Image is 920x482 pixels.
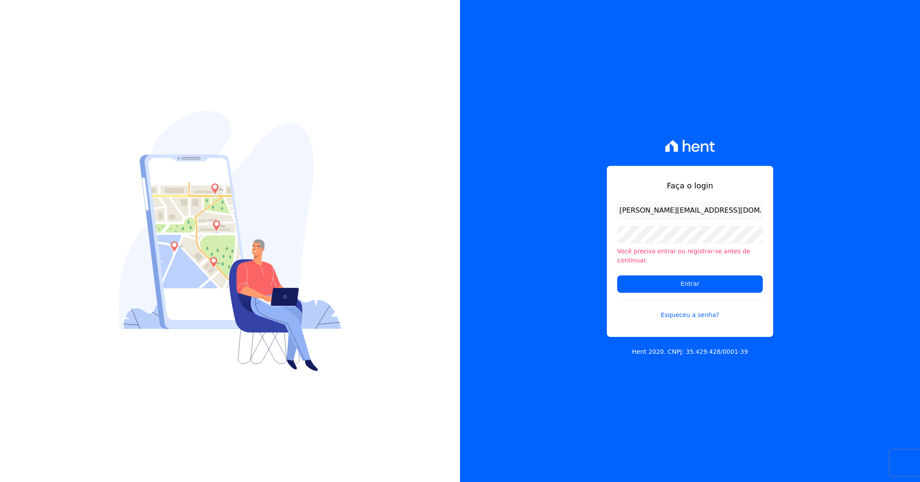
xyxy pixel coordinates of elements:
p: Hent 2020. CNPJ: 35.429.428/0001-39 [632,347,748,356]
h1: Faça o login [617,180,763,191]
img: Login [119,111,341,371]
li: Você precisa entrar ou registrar-se antes de continuar. [617,247,763,265]
a: Esqueceu a senha? [617,300,763,320]
input: Entrar [617,275,763,293]
input: Email [617,202,763,219]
